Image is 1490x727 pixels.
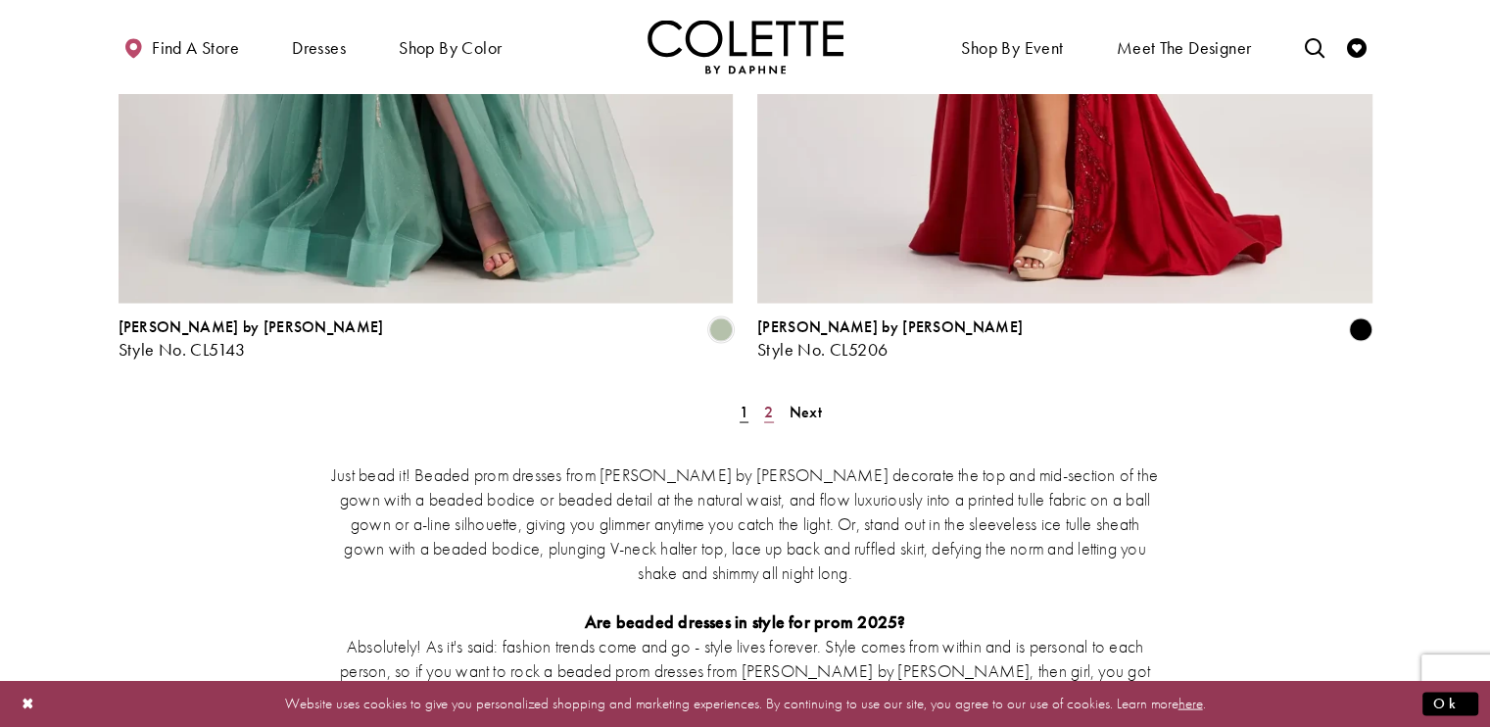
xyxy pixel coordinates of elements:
i: Sage [709,317,733,341]
a: here [1178,694,1203,713]
p: Website uses cookies to give you personalized shopping and marketing experiences. By continuing t... [141,691,1349,717]
span: [PERSON_NAME] by [PERSON_NAME] [119,315,384,336]
span: Style No. CL5143 [119,337,246,360]
span: Shop by color [399,38,502,58]
a: Find a store [119,20,244,73]
span: [PERSON_NAME] by [PERSON_NAME] [757,315,1023,336]
a: Page 2 [758,397,779,425]
a: Visit Home Page [648,20,843,73]
div: Colette by Daphne Style No. CL5143 [119,317,384,359]
span: Shop By Event [956,20,1068,73]
span: Style No. CL5206 [757,337,888,360]
a: Check Wishlist [1342,20,1371,73]
span: 1 [740,401,748,421]
span: Current Page [734,397,754,425]
span: Meet the designer [1117,38,1252,58]
i: Black [1349,317,1372,341]
button: Submit Dialog [1422,692,1478,716]
button: Close Dialog [12,687,45,721]
img: Colette by Daphne [648,20,843,73]
p: Just bead it! Beaded prom dresses from [PERSON_NAME] by [PERSON_NAME] decorate the top and mid-se... [329,461,1162,584]
span: 2 [764,401,773,421]
a: Meet the designer [1112,20,1257,73]
span: Dresses [292,38,346,58]
span: Shop by color [394,20,506,73]
a: Toggle search [1299,20,1328,73]
strong: Are beaded dresses in style for prom 2025? [585,609,906,632]
span: Find a store [152,38,239,58]
div: Colette by Daphne Style No. CL5206 [757,317,1023,359]
span: Dresses [287,20,351,73]
a: Next Page [784,397,828,425]
span: Shop By Event [961,38,1063,58]
span: Next [790,401,822,421]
